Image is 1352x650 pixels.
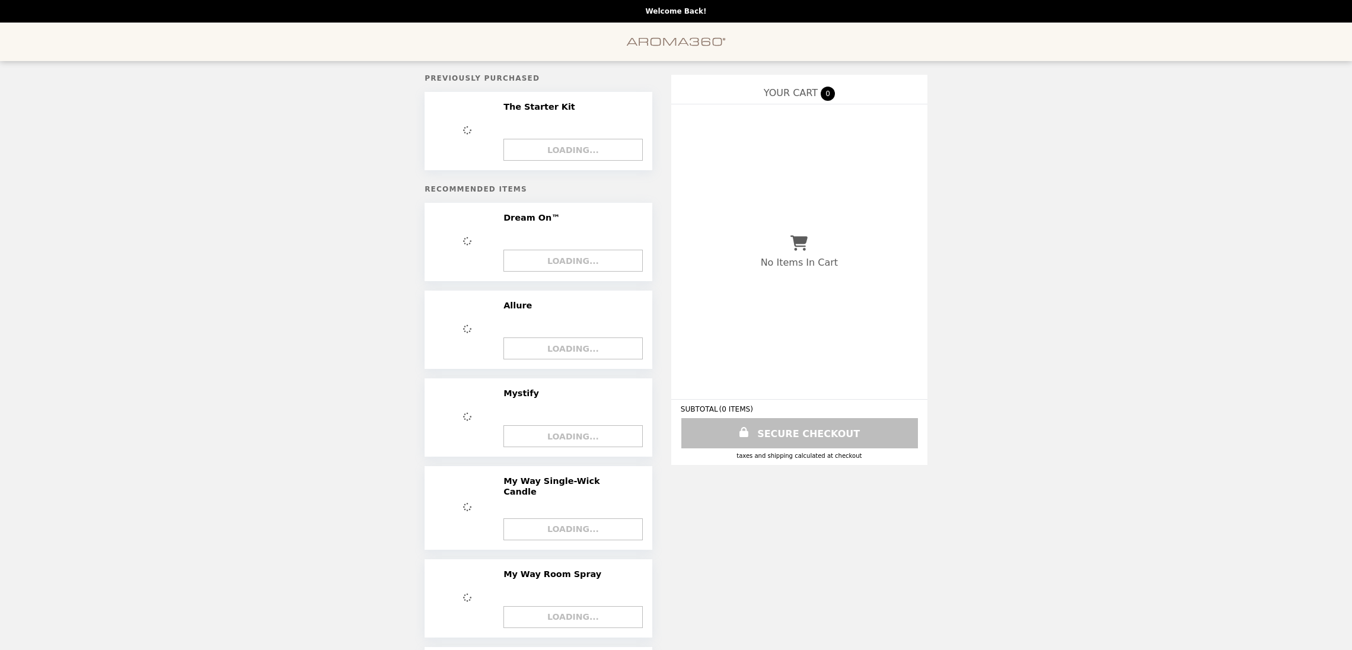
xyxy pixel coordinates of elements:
h2: Allure [503,300,537,311]
h2: My Way Single-Wick Candle [503,476,640,498]
span: YOUR CART [764,87,818,98]
h2: Dream On™ [503,212,565,223]
img: Brand Logo [626,30,726,54]
span: 0 [821,87,835,101]
span: SUBTOTAL [681,405,719,413]
p: No Items In Cart [761,257,838,268]
div: Taxes and Shipping calculated at checkout [681,453,918,459]
h5: Recommended Items [425,185,652,193]
h5: Previously Purchased [425,74,652,82]
h2: My Way Room Spray [503,569,606,579]
h2: The Starter Kit [503,101,580,112]
p: Welcome Back! [645,7,706,15]
span: ( 0 ITEMS ) [719,405,753,413]
h2: Mystify [503,388,544,399]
